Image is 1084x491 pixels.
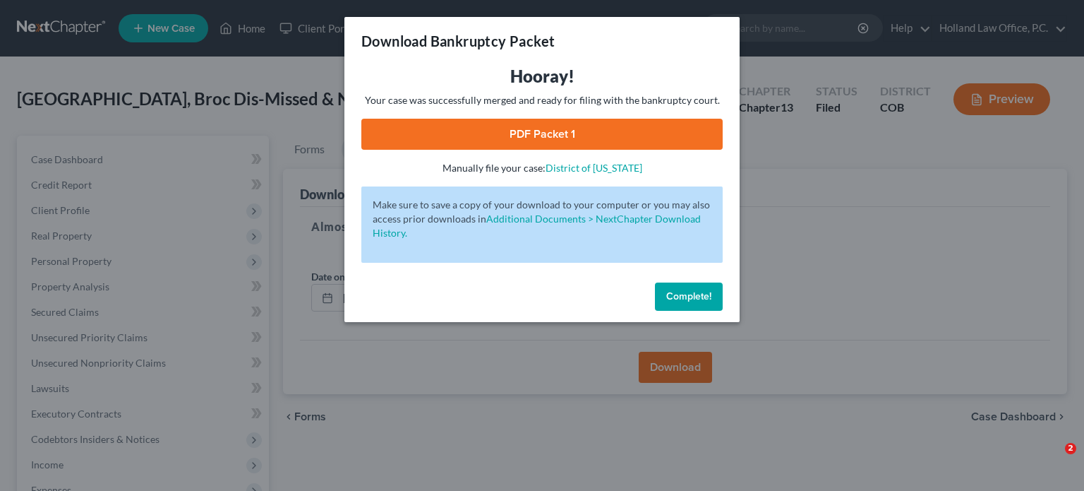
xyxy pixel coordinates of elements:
iframe: Intercom live chat [1036,443,1070,477]
h3: Download Bankruptcy Packet [361,31,555,51]
button: Complete! [655,283,723,311]
h3: Hooray! [361,65,723,88]
a: District of [US_STATE] [546,162,642,174]
span: Complete! [666,290,711,302]
span: 2 [1065,443,1076,454]
a: PDF Packet 1 [361,119,723,150]
p: Manually file your case: [361,161,723,175]
p: Make sure to save a copy of your download to your computer or you may also access prior downloads in [373,198,711,240]
p: Your case was successfully merged and ready for filing with the bankruptcy court. [361,93,723,107]
a: Additional Documents > NextChapter Download History. [373,213,701,239]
